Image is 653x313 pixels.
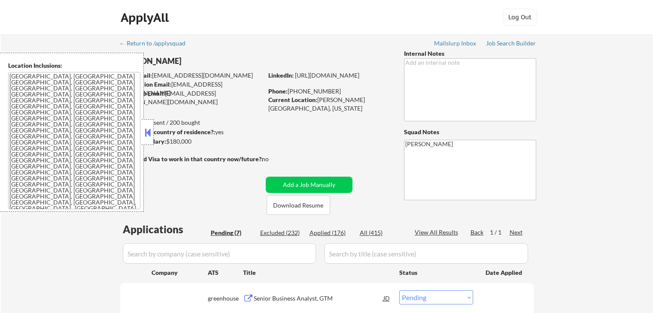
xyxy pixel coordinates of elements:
[486,40,536,46] div: Job Search Builder
[490,228,510,237] div: 1 / 1
[120,128,260,136] div: yes
[120,118,263,127] div: 176 sent / 200 bought
[471,228,484,237] div: Back
[208,294,243,303] div: greenhouse
[121,10,171,25] div: ApplyAll
[415,228,461,237] div: View All Results
[399,265,473,280] div: Status
[119,40,194,48] a: ← Return to /applysquad
[266,177,352,193] button: Add a Job Manually
[268,87,288,95] strong: Phone:
[120,155,263,163] strong: Will need Visa to work in that country now/future?:
[120,128,215,135] strong: Can work in country of residence?:
[434,40,477,48] a: Mailslurp Inbox
[211,229,254,237] div: Pending (7)
[295,72,359,79] a: [URL][DOMAIN_NAME]
[120,56,297,66] div: [PERSON_NAME]
[8,61,140,70] div: Location Inclusions:
[434,40,477,46] div: Mailslurp Inbox
[360,229,403,237] div: All (415)
[121,80,263,97] div: [EMAIL_ADDRESS][DOMAIN_NAME]
[254,294,383,303] div: Senior Business Analyst, GTM
[208,268,243,277] div: ATS
[120,137,263,146] div: $180,000
[267,196,330,215] button: Download Resume
[510,228,523,237] div: Next
[120,89,263,106] div: [EMAIL_ADDRESS][PERSON_NAME][DOMAIN_NAME]
[310,229,352,237] div: Applied (176)
[119,40,194,46] div: ← Return to /applysquad
[268,72,294,79] strong: LinkedIn:
[503,9,537,26] button: Log Out
[123,224,208,235] div: Applications
[260,229,303,237] div: Excluded (232)
[268,87,390,96] div: [PHONE_NUMBER]
[486,40,536,48] a: Job Search Builder
[404,49,536,58] div: Internal Notes
[383,290,391,306] div: JD
[268,96,317,103] strong: Current Location:
[121,71,263,80] div: [EMAIL_ADDRESS][DOMAIN_NAME]
[324,243,528,264] input: Search by title (case sensitive)
[123,243,316,264] input: Search by company (case sensitive)
[486,268,523,277] div: Date Applied
[152,268,208,277] div: Company
[268,96,390,112] div: [PERSON_NAME][GEOGRAPHIC_DATA], [US_STATE]
[243,268,391,277] div: Title
[262,155,286,163] div: no
[404,128,536,136] div: Squad Notes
